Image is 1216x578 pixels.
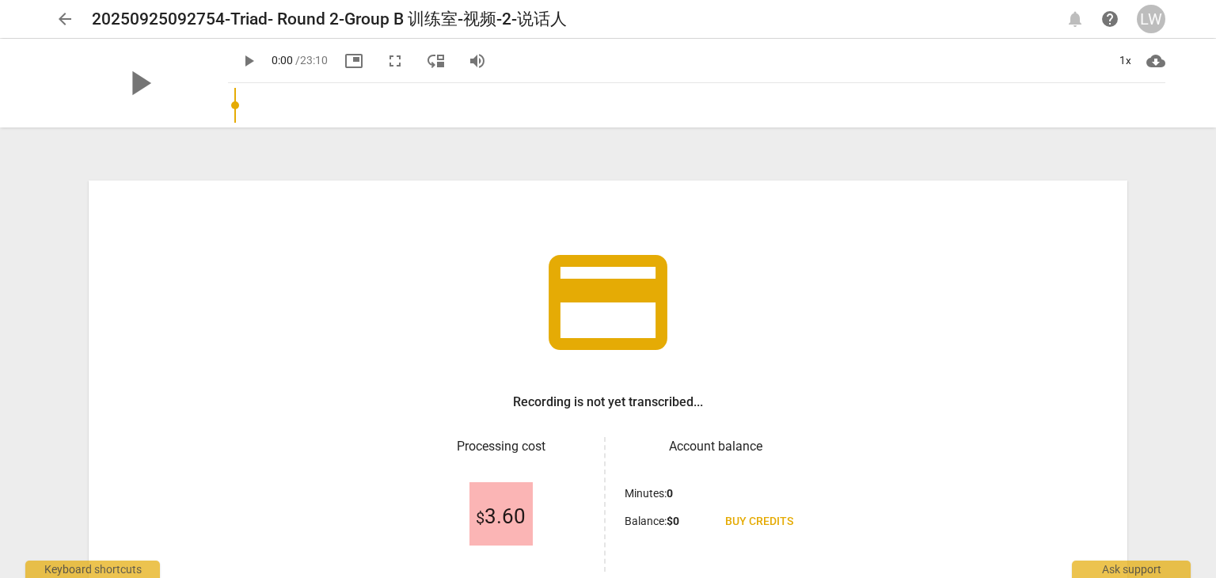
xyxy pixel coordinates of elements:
[234,47,263,75] button: Play
[119,63,160,104] span: play_arrow
[1137,5,1165,33] button: LW
[55,10,74,29] span: arrow_back
[410,437,591,456] h3: Processing cost
[513,393,703,412] h3: Recording is not yet transcribed...
[1100,10,1119,29] span: help
[92,10,567,29] h2: 20250925092754-Triad- Round 2-Group B 训练室-视频-2-说话人
[625,513,679,530] p: Balance :
[295,54,328,67] span: / 23:10
[476,505,526,529] span: 3.60
[625,485,673,502] p: Minutes :
[1146,51,1165,70] span: cloud_download
[422,47,450,75] button: View player as separate pane
[1110,48,1140,74] div: 1x
[239,51,258,70] span: play_arrow
[537,231,679,374] span: credit_card
[340,47,368,75] button: Picture in picture
[272,54,293,67] span: 0:00
[344,51,363,70] span: picture_in_picture
[25,561,160,578] div: Keyboard shortcuts
[625,437,806,456] h3: Account balance
[427,51,446,70] span: move_down
[463,47,492,75] button: Volume
[725,514,793,530] span: Buy credits
[1072,561,1191,578] div: Ask support
[476,508,484,527] span: $
[386,51,405,70] span: fullscreen
[667,515,679,527] b: $ 0
[1096,5,1124,33] a: Help
[667,487,673,500] b: 0
[381,47,409,75] button: Fullscreen
[468,51,487,70] span: volume_up
[712,508,806,536] a: Buy credits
